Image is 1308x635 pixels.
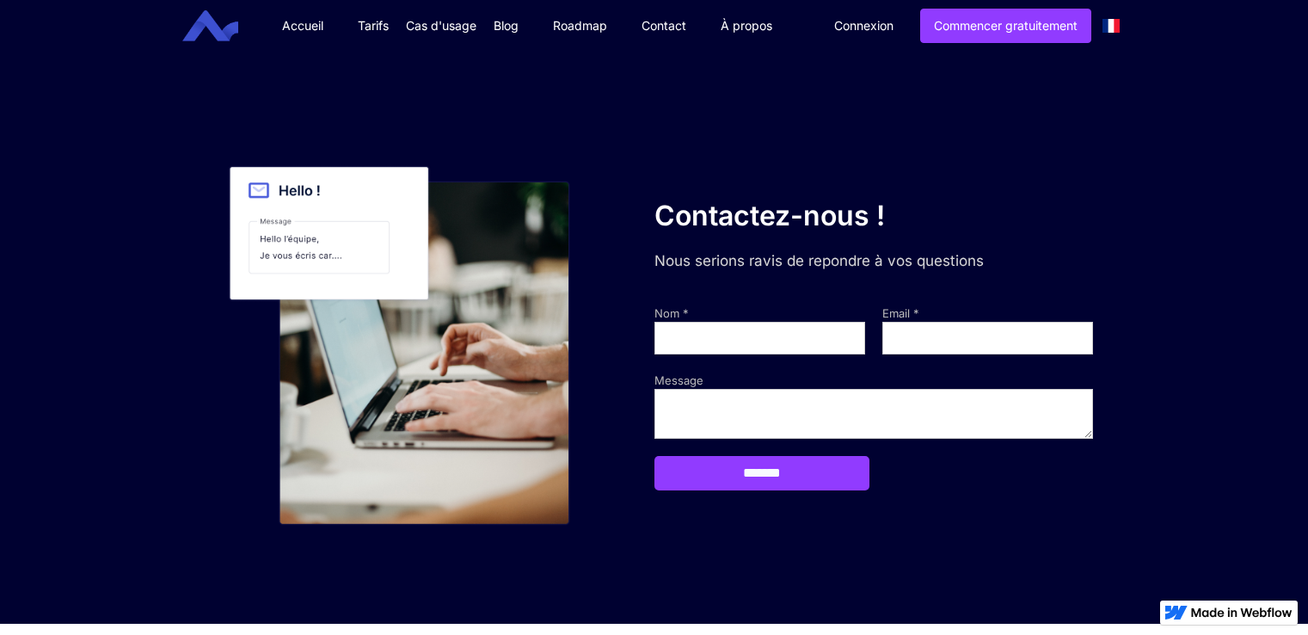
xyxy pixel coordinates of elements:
h1: Contactez-nous ! [654,197,1093,235]
label: Email * [882,305,1093,322]
img: Made in Webflow [1191,607,1293,618]
a: Connexion [821,9,906,42]
a: home [195,10,251,42]
a: Commencer gratuitement [920,9,1091,43]
div: Cas d'usage [406,17,476,34]
label: Message [654,372,1093,389]
div: Nous serions ravis de repondre à vos questions [654,252,1093,270]
label: Nom * [654,305,865,322]
form: Wf Form Contact Form [654,197,1093,490]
